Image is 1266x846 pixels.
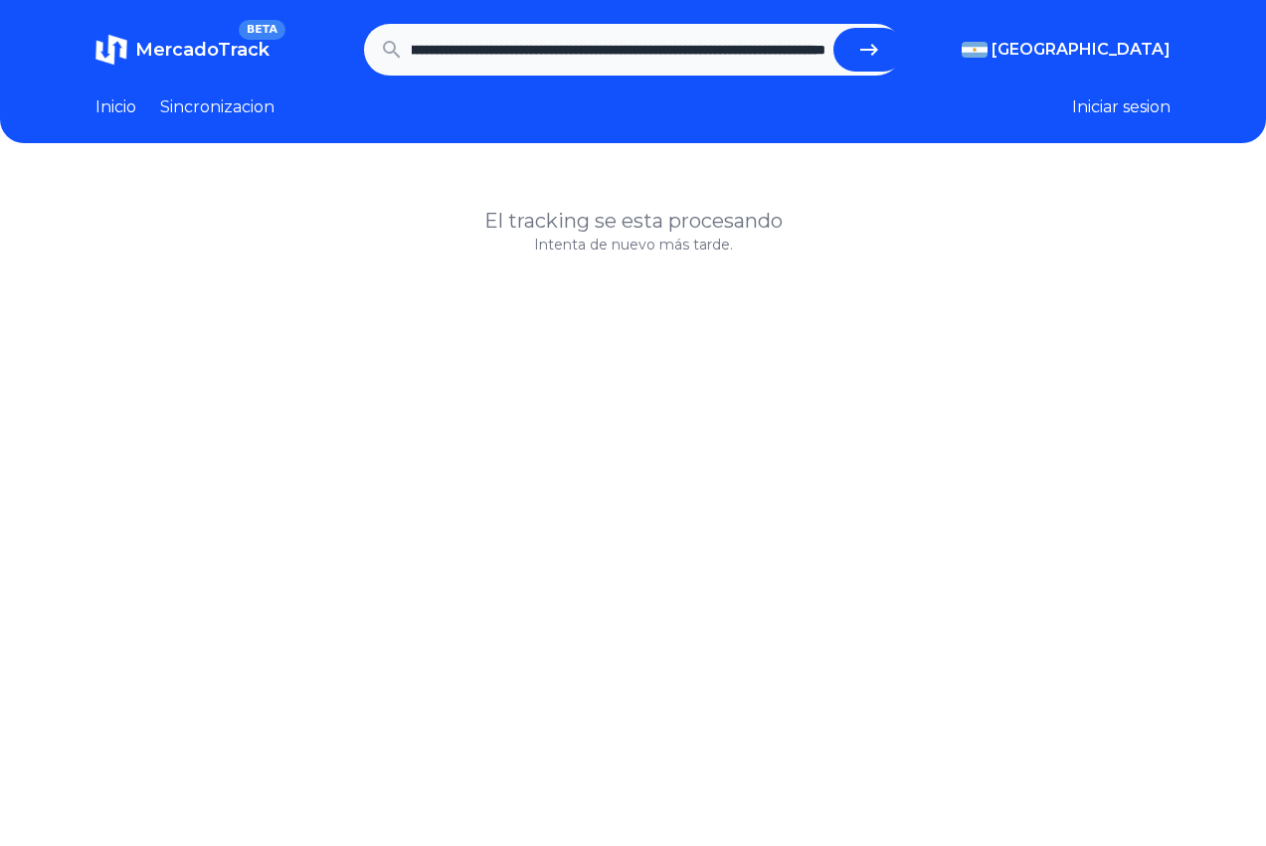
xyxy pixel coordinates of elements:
span: MercadoTrack [135,39,270,61]
p: Intenta de nuevo más tarde. [95,235,1171,254]
a: MercadoTrackBETA [95,34,270,66]
span: BETA [239,20,285,40]
a: Inicio [95,95,136,119]
img: MercadoTrack [95,34,127,66]
img: Argentina [962,42,988,58]
h1: El tracking se esta procesando [95,207,1171,235]
a: Sincronizacion [160,95,274,119]
button: [GEOGRAPHIC_DATA] [962,38,1171,62]
button: Iniciar sesion [1072,95,1171,119]
span: [GEOGRAPHIC_DATA] [992,38,1171,62]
